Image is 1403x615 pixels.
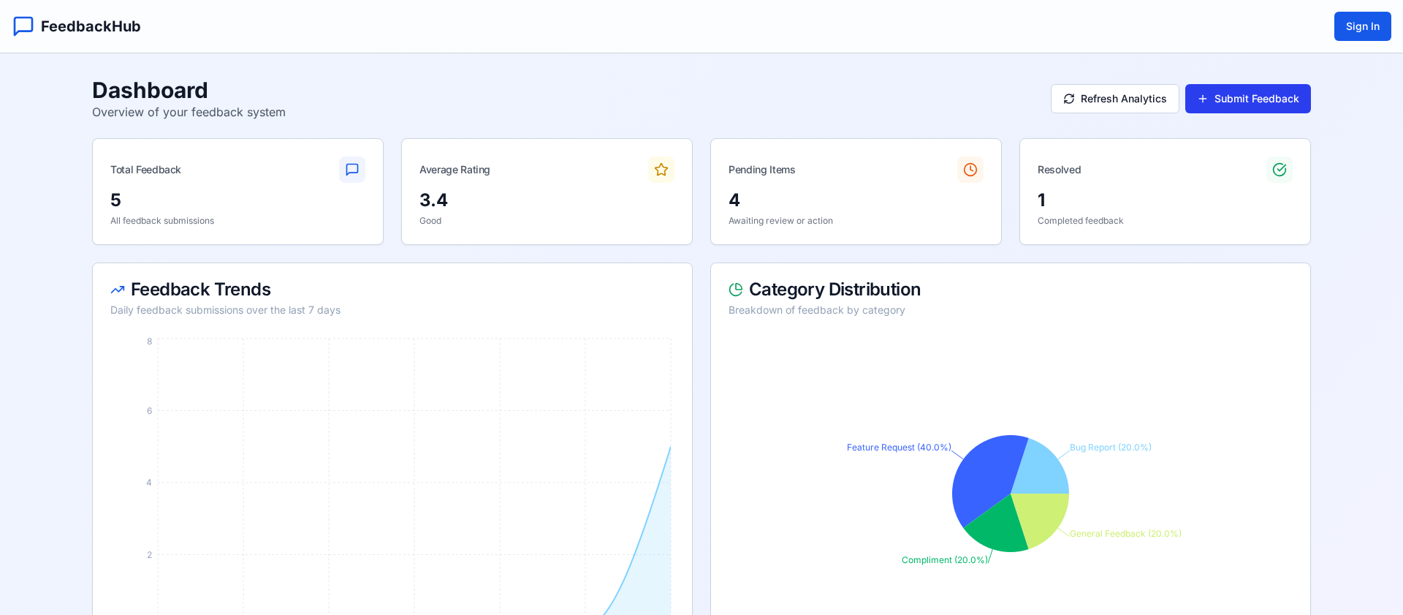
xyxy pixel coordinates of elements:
div: Category Distribution [729,281,1293,298]
div: Resolved [1038,162,1081,177]
div: Daily feedback submissions over the last 7 days [110,303,674,317]
tspan: Bug Report (20.0%) [1070,442,1152,453]
div: Total Feedback [110,162,181,177]
p: Good [419,215,674,227]
tspan: 8 [147,336,152,347]
div: Average Rating [419,162,490,177]
tspan: 2 [147,549,152,560]
button: Refresh Analytics [1051,84,1179,113]
div: 3.4 [419,189,674,212]
div: Breakdown of feedback by category [729,303,1293,317]
button: Sign In [1334,12,1391,41]
tspan: Feature Request (40.0%) [847,442,951,453]
p: Completed feedback [1038,215,1293,227]
div: 1 [1038,189,1293,212]
p: Awaiting review or action [729,215,984,227]
h1: Dashboard [92,77,286,103]
tspan: Compliment (20.0%) [902,554,988,565]
tspan: General Feedback (20.0%) [1070,528,1182,539]
div: 5 [110,189,365,212]
tspan: 4 [146,477,152,488]
div: Pending Items [729,162,795,177]
div: Feedback Trends [110,281,674,298]
h1: FeedbackHub [41,16,141,37]
div: 4 [729,189,984,212]
tspan: 6 [147,405,152,416]
p: Overview of your feedback system [92,103,286,121]
button: Submit Feedback [1185,84,1311,113]
p: All feedback submissions [110,215,365,227]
